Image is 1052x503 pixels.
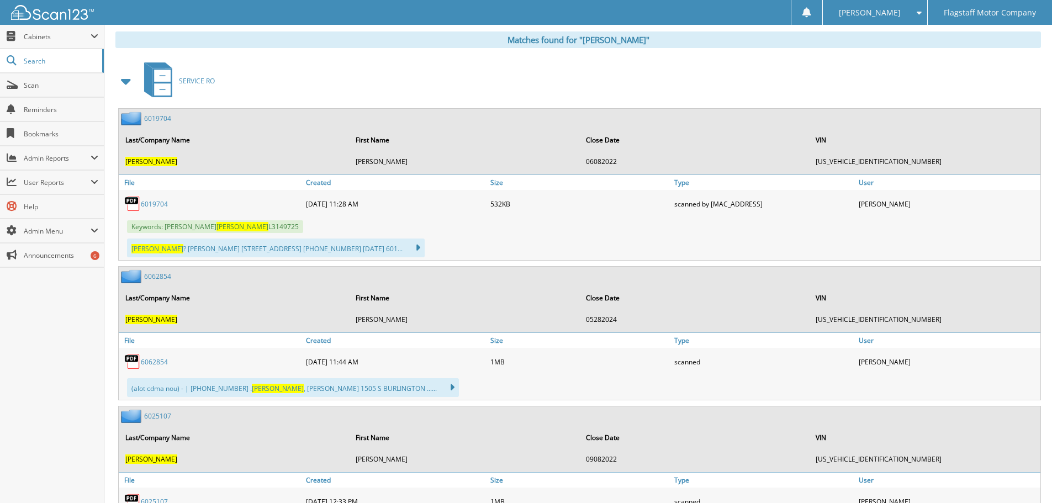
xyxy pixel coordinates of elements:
[303,175,488,190] a: Created
[119,333,303,348] a: File
[138,59,215,103] a: SERVICE RO
[144,114,171,123] a: 6019704
[488,175,672,190] a: Size
[24,202,98,211] span: Help
[488,351,672,373] div: 1MB
[127,378,459,397] div: (alot cdma nou) - | [PHONE_NUMBER] . , [PERSON_NAME] 1505 S BURLINGTON ......
[350,450,579,468] td: [PERSON_NAME]
[119,473,303,488] a: File
[24,81,98,90] span: Scan
[24,226,91,236] span: Admin Menu
[11,5,94,20] img: scan123-logo-white.svg
[350,152,579,171] td: [PERSON_NAME]
[580,310,810,329] td: 05282024
[141,357,168,367] a: 6062854
[350,426,579,449] th: First Name
[115,31,1041,48] div: Matches found for "[PERSON_NAME]"
[672,175,856,190] a: Type
[810,310,1039,329] td: [US_VEHICLE_IDENTIFICATION_NUMBER]
[303,473,488,488] a: Created
[119,175,303,190] a: File
[856,175,1040,190] a: User
[121,112,144,125] img: folder2.png
[120,129,349,151] th: Last/Company Name
[488,193,672,215] div: 532KB
[120,426,349,449] th: Last/Company Name
[580,129,810,151] th: Close Date
[141,199,168,209] a: 6019704
[303,351,488,373] div: [DATE] 11:44 AM
[24,32,91,41] span: Cabinets
[124,195,141,212] img: PDF.png
[997,450,1052,503] iframe: Chat Widget
[24,178,91,187] span: User Reports
[672,351,856,373] div: scanned
[24,129,98,139] span: Bookmarks
[810,129,1039,151] th: VIN
[121,409,144,423] img: folder2.png
[580,426,810,449] th: Close Date
[24,251,98,260] span: Announcements
[125,315,177,324] span: [PERSON_NAME]
[24,56,97,66] span: Search
[672,473,856,488] a: Type
[810,450,1039,468] td: [US_VEHICLE_IDENTIFICATION_NUMBER]
[810,152,1039,171] td: [US_VEHICLE_IDENTIFICATION_NUMBER]
[856,351,1040,373] div: [PERSON_NAME]
[350,129,579,151] th: First Name
[125,454,177,464] span: [PERSON_NAME]
[350,310,579,329] td: [PERSON_NAME]
[125,157,177,166] span: [PERSON_NAME]
[303,193,488,215] div: [DATE] 11:28 AM
[856,193,1040,215] div: [PERSON_NAME]
[488,473,672,488] a: Size
[179,76,215,86] span: SERVICE RO
[144,272,171,281] a: 6062854
[144,411,171,421] a: 6025107
[580,287,810,309] th: Close Date
[91,251,99,260] div: 6
[120,287,349,309] th: Last/Company Name
[350,287,579,309] th: First Name
[124,353,141,370] img: PDF.png
[127,239,425,257] div: ? [PERSON_NAME] [STREET_ADDRESS] [PHONE_NUMBER] [DATE] 601...
[121,269,144,283] img: folder2.png
[810,287,1039,309] th: VIN
[131,244,183,253] span: [PERSON_NAME]
[810,426,1039,449] th: VIN
[24,153,91,163] span: Admin Reports
[252,384,304,393] span: [PERSON_NAME]
[672,193,856,215] div: scanned by [MAC_ADDRESS]
[580,450,810,468] td: 09082022
[580,152,810,171] td: 06082022
[672,333,856,348] a: Type
[127,220,303,233] span: Keywords: [PERSON_NAME] L3149725
[839,9,901,16] span: [PERSON_NAME]
[303,333,488,348] a: Created
[488,333,672,348] a: Size
[856,333,1040,348] a: User
[216,222,268,231] span: [PERSON_NAME]
[24,105,98,114] span: Reminders
[944,9,1036,16] span: Flagstaff Motor Company
[856,473,1040,488] a: User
